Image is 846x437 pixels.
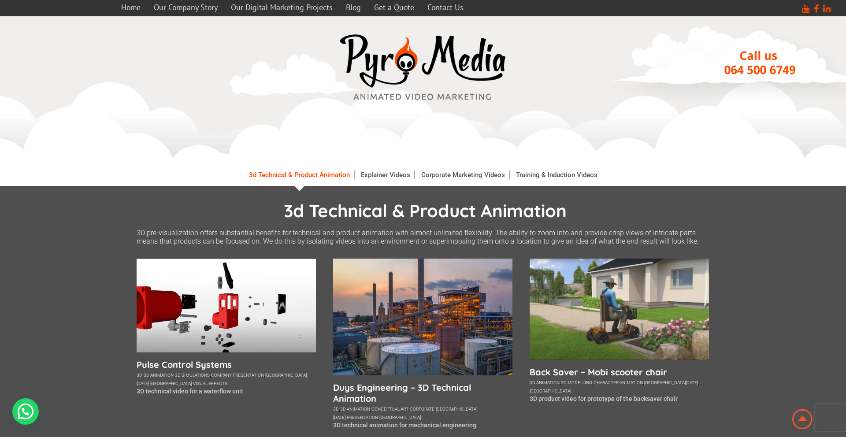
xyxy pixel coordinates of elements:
a: 3d modelling [561,380,592,385]
a: conceptual art [371,407,408,411]
a: presentation [347,415,378,420]
div: , , , , , , [333,404,512,421]
div: , , , , [530,378,709,394]
a: 3d animation [340,407,370,411]
a: 3d Technical & Product Animation [245,170,355,179]
div: , , , , , , [137,370,316,387]
a: company presentation [211,373,264,378]
a: visual effects [193,381,227,386]
a: corporate [410,407,434,411]
a: Training & Induction Videos [512,170,602,179]
p: 3D technical video for a waterflow unit [137,388,316,395]
img: video marketing media company westville durban logo [335,30,511,106]
a: Corporate Marketing Videos [417,170,510,179]
a: video marketing media company westville durban logo [335,30,511,107]
a: Pulse Control Systems [137,359,316,370]
a: [GEOGRAPHIC_DATA] [530,389,571,393]
a: 3d animation [530,380,560,385]
a: [GEOGRAPHIC_DATA] [150,381,192,386]
a: [GEOGRAPHIC_DATA][DATE] [137,373,307,386]
img: Animation Studio South Africa [790,407,814,431]
a: 3d simulations [175,373,210,378]
p: 3D product video for prototype of the backsaver chair [530,395,709,402]
a: Explainer Videos [356,170,415,179]
a: [GEOGRAPHIC_DATA] [379,415,421,420]
p: 3D pre-visualization offers substantial benefits for technical and product animation with almost ... [137,229,709,245]
a: [GEOGRAPHIC_DATA][DATE] [644,380,698,385]
a: 3d animation [144,373,174,378]
a: Duys Engineering – 3D Technical Animation [333,382,512,404]
a: 3d [333,407,339,411]
h1: 3d Technical & Product Animation [141,200,709,222]
a: character animation [594,380,643,385]
p: 3D technical animation for mechanical engineering [333,422,512,429]
a: Back Saver – Mobi scooter chair [530,367,709,378]
a: 3d [137,373,142,378]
